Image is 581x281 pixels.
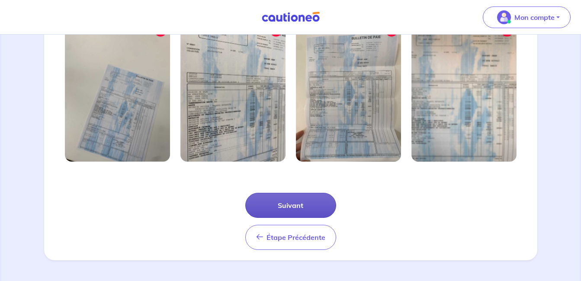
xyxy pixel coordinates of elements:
[266,233,325,242] span: Étape Précédente
[483,6,571,28] button: illu_account_valid_menu.svgMon compte
[514,12,555,22] p: Mon compte
[245,193,336,218] button: Suivant
[497,10,511,24] img: illu_account_valid_menu.svg
[180,22,286,162] img: Image mal cadrée 2
[245,225,336,250] button: Étape Précédente
[296,22,401,162] img: Image mal cadrée 3
[411,22,517,162] img: Image mal cadrée 4
[65,22,170,162] img: Image mal cadrée 1
[258,12,323,22] img: Cautioneo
